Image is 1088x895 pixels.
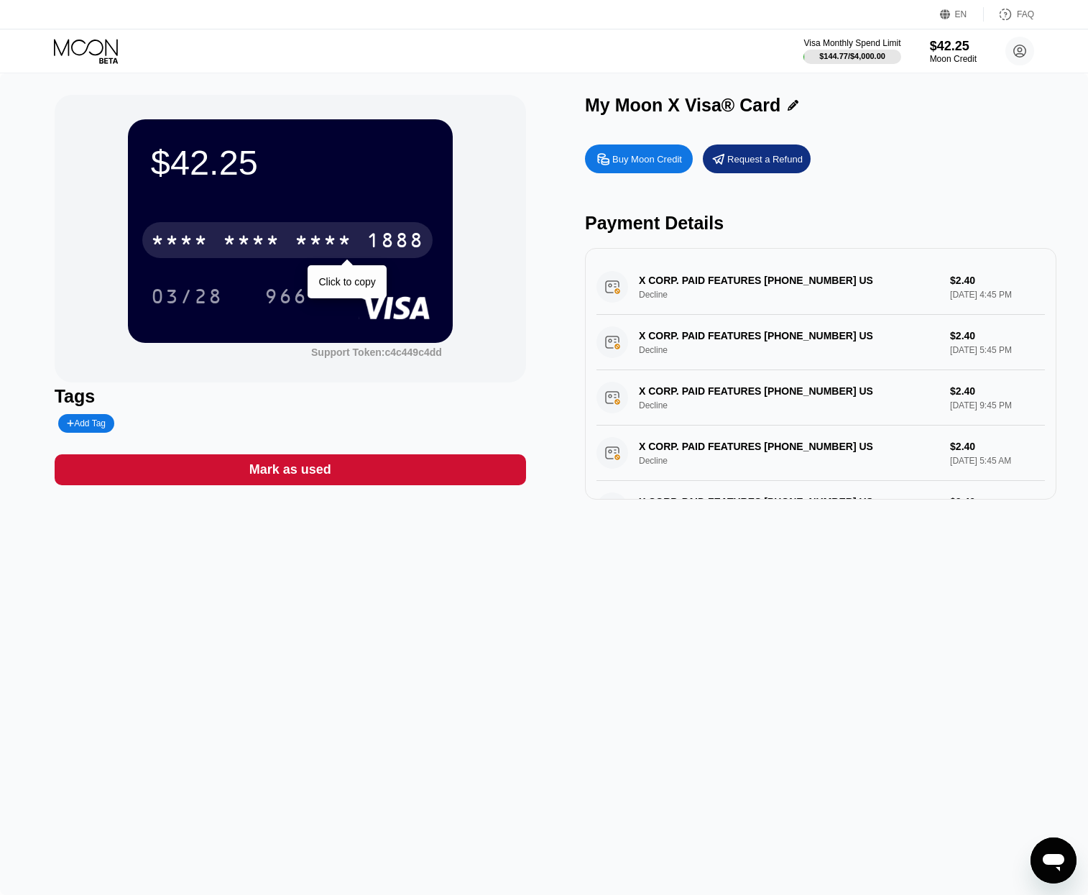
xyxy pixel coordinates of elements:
[58,414,114,433] div: Add Tag
[930,54,977,64] div: Moon Credit
[585,144,693,173] div: Buy Moon Credit
[1017,9,1034,19] div: FAQ
[612,153,682,165] div: Buy Moon Credit
[151,142,430,183] div: $42.25
[311,346,442,358] div: Support Token: c4c449c4dd
[151,287,223,310] div: 03/28
[311,346,442,358] div: Support Token:c4c449c4dd
[1031,837,1077,883] iframe: Button to launch messaging window, conversation in progress
[803,38,900,64] div: Visa Monthly Spend Limit$144.77/$4,000.00
[930,39,977,64] div: $42.25Moon Credit
[366,231,424,254] div: 1888
[803,38,900,48] div: Visa Monthly Spend Limit
[254,278,318,314] div: 966
[55,454,526,485] div: Mark as used
[930,39,977,54] div: $42.25
[67,418,106,428] div: Add Tag
[55,386,526,407] div: Tags
[249,462,331,478] div: Mark as used
[819,52,885,60] div: $144.77 / $4,000.00
[140,278,234,314] div: 03/28
[703,144,811,173] div: Request a Refund
[940,7,984,22] div: EN
[955,9,967,19] div: EN
[984,7,1034,22] div: FAQ
[727,153,803,165] div: Request a Refund
[318,276,375,288] div: Click to copy
[585,95,780,116] div: My Moon X Visa® Card
[264,287,308,310] div: 966
[585,213,1056,234] div: Payment Details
